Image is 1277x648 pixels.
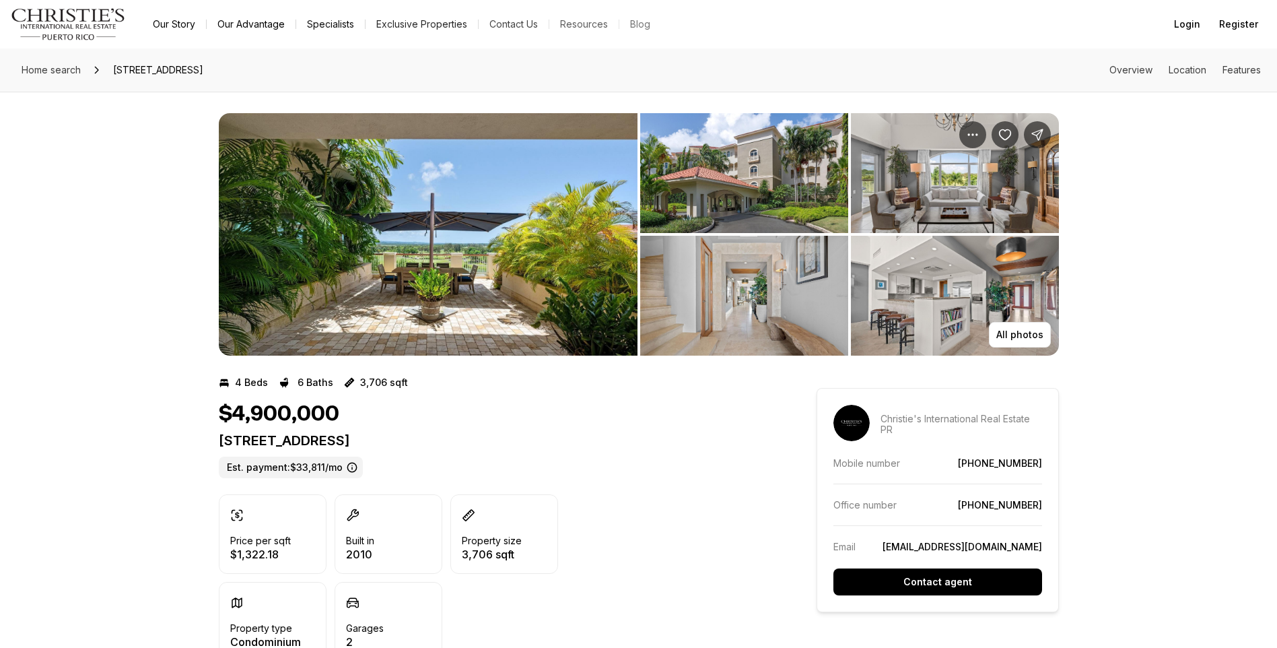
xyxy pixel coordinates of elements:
[996,329,1043,340] p: All photos
[1174,19,1200,30] span: Login
[903,577,972,587] p: Contact agent
[851,113,1059,233] button: View image gallery
[1169,64,1206,75] a: Skip to: Location
[219,113,637,356] li: 1 of 8
[462,549,522,560] p: 3,706 sqft
[346,549,374,560] p: 2010
[366,15,478,34] a: Exclusive Properties
[1219,19,1258,30] span: Register
[22,64,81,75] span: Home search
[230,623,292,634] p: Property type
[219,457,363,478] label: Est. payment: $33,811/mo
[992,121,1019,148] button: Save Property: 2407 PLANTATION VILLAGE #2407
[230,637,301,647] p: Condominium
[883,541,1042,552] a: [EMAIL_ADDRESS][DOMAIN_NAME]
[619,15,661,34] a: Blog
[11,8,126,40] img: logo
[346,536,374,546] p: Built in
[235,377,268,388] p: 4 Beds
[346,637,384,647] p: 2
[1222,64,1261,75] a: Skip to: Features
[479,15,549,34] button: Contact Us
[219,432,768,449] p: [STREET_ADDRESS]
[1109,64,1152,75] a: Skip to: Overview
[549,15,619,34] a: Resources
[640,113,1059,356] li: 2 of 8
[346,623,384,634] p: Garages
[298,377,333,388] p: 6 Baths
[640,236,848,356] button: View image gallery
[230,549,291,560] p: $1,322.18
[640,113,848,233] button: View image gallery
[833,457,900,469] p: Mobile number
[881,414,1042,435] p: Christie's International Real Estate PR
[219,401,339,427] h1: $4,900,000
[958,457,1042,469] a: [PHONE_NUMBER]
[959,121,986,148] button: Property options
[989,322,1051,348] button: All photos
[958,499,1042,511] a: [PHONE_NUMBER]
[833,541,856,552] p: Email
[108,59,209,81] span: [STREET_ADDRESS]
[851,236,1059,356] button: View image gallery
[833,499,897,511] p: Office number
[833,569,1042,595] button: Contact agent
[230,536,291,546] p: Price per sqft
[1211,11,1266,38] button: Register
[1109,65,1261,75] nav: Page section menu
[16,59,86,81] a: Home search
[142,15,206,34] a: Our Story
[296,15,365,34] a: Specialists
[207,15,296,34] a: Our Advantage
[1024,121,1051,148] button: Share Property: 2407 PLANTATION VILLAGE #2407
[462,536,522,546] p: Property size
[219,113,1059,356] div: Listing Photos
[1166,11,1208,38] button: Login
[219,113,637,356] button: View image gallery
[360,377,408,388] p: 3,706 sqft
[279,372,333,393] button: 6 Baths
